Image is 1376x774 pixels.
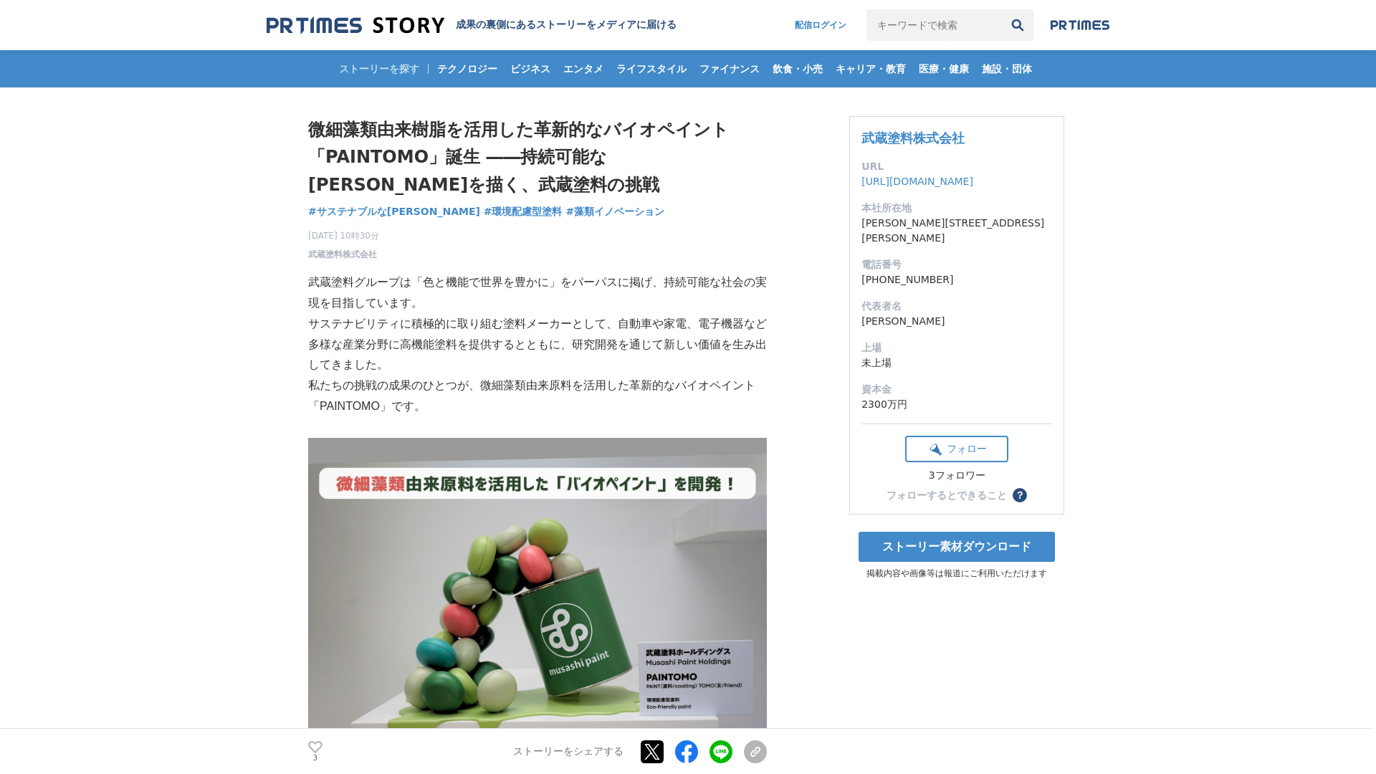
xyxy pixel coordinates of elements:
a: 成果の裏側にあるストーリーをメディアに届ける 成果の裏側にあるストーリーをメディアに届ける [267,16,677,35]
span: 医療・健康 [913,62,975,75]
dt: 本社所在地 [861,201,1052,216]
dt: 資本金 [861,382,1052,397]
p: 掲載内容や画像等は報道にご利用いただけます [849,568,1064,580]
p: 3 [308,755,322,762]
a: 飲食・小売 [767,50,828,87]
a: ビジネス [505,50,556,87]
dt: 上場 [861,340,1052,355]
span: ？ [1015,490,1025,500]
a: エンタメ [558,50,609,87]
span: キャリア・教育 [830,62,912,75]
div: 3フォロワー [905,469,1008,482]
p: ストーリーをシェアする [513,745,623,758]
p: 私たちの挑戦の成果のひとつが、微細藻類由来原料を活用した革新的なバイオペイント「PAINTOMO」です。 [308,376,767,417]
img: 成果の裏側にあるストーリーをメディアに届ける [267,16,444,35]
a: ストーリー素材ダウンロード [859,532,1055,562]
span: #サステナブルな[PERSON_NAME] [308,205,480,218]
a: ファイナンス [694,50,765,87]
h2: 成果の裏側にあるストーリーをメディアに届ける [456,19,677,32]
input: キーワードで検索 [866,9,1002,41]
p: サステナビリティに積極的に取り組む塗料メーカーとして、自動車や家電、電子機器など多様な産業分野に高機能塗料を提供するとともに、研究開発を通じて新しい価値を生み出してきました。 [308,314,767,376]
a: #環境配慮型塗料 [484,204,563,219]
a: #サステナブルな[PERSON_NAME] [308,204,480,219]
dt: URL [861,159,1052,174]
a: 配信ログイン [780,9,861,41]
a: #藻類イノベーション [565,204,664,219]
h1: 微細藻類由来樹脂を活用した革新的なバイオペイント「PAINTOMO」誕生 ――持続可能な[PERSON_NAME]を描く、武蔵塗料の挑戦 [308,116,767,199]
a: 武蔵塗料株式会社 [308,248,377,261]
a: 武蔵塗料株式会社 [861,130,965,145]
a: 医療・健康 [913,50,975,87]
a: 施設・団体 [976,50,1038,87]
a: [URL][DOMAIN_NAME] [861,176,973,187]
button: フォロー [905,436,1008,462]
span: [DATE] 10時30分 [308,229,379,242]
button: 検索 [1002,9,1033,41]
dd: [PHONE_NUMBER] [861,272,1052,287]
dt: 代表者名 [861,299,1052,314]
dd: [PERSON_NAME][STREET_ADDRESS][PERSON_NAME] [861,216,1052,246]
dt: 電話番号 [861,257,1052,272]
a: テクノロジー [431,50,503,87]
a: キャリア・教育 [830,50,912,87]
img: prtimes [1051,19,1109,31]
span: エンタメ [558,62,609,75]
span: 施設・団体 [976,62,1038,75]
span: 飲食・小売 [767,62,828,75]
div: フォローするとできること [887,490,1007,500]
span: テクノロジー [431,62,503,75]
a: ライフスタイル [611,50,692,87]
dd: 未上場 [861,355,1052,371]
span: #藻類イノベーション [565,205,664,218]
span: #環境配慮型塗料 [484,205,563,218]
button: ？ [1013,488,1027,502]
dd: [PERSON_NAME] [861,314,1052,329]
dd: 2300万円 [861,397,1052,412]
span: ライフスタイル [611,62,692,75]
span: ビジネス [505,62,556,75]
p: 武蔵塗料グループは「色と機能で世界を豊かに」をパーパスに掲げ、持続可能な社会の実現を目指しています。 [308,272,767,314]
span: ファイナンス [694,62,765,75]
img: thumbnail_b7f7ef30-83c5-11f0-b6d8-d129f6f27462.jpg [308,438,767,744]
